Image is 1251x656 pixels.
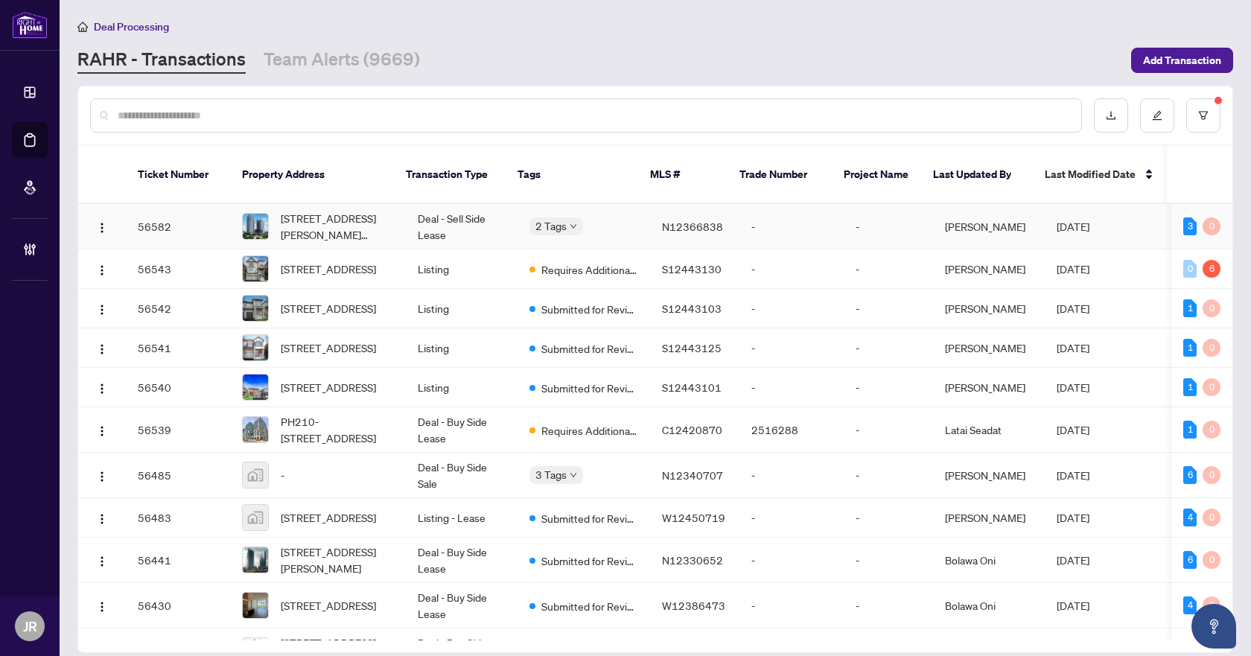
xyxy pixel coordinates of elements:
[1143,48,1221,72] span: Add Transaction
[90,463,114,487] button: Logo
[243,505,268,530] img: thumbnail-img
[739,368,844,407] td: -
[126,538,230,583] td: 56441
[96,601,108,613] img: Logo
[844,498,933,538] td: -
[394,146,506,204] th: Transaction Type
[844,328,933,368] td: -
[77,22,88,32] span: home
[739,289,844,328] td: -
[1203,509,1220,526] div: 0
[243,335,268,360] img: thumbnail-img
[96,555,108,567] img: Logo
[96,425,108,437] img: Logo
[23,616,37,637] span: JR
[541,552,638,569] span: Submitted for Review
[90,506,114,529] button: Logo
[1183,551,1197,569] div: 6
[406,289,518,328] td: Listing
[1203,421,1220,439] div: 0
[844,289,933,328] td: -
[1203,217,1220,235] div: 0
[844,407,933,453] td: -
[126,146,230,204] th: Ticket Number
[96,383,108,395] img: Logo
[96,471,108,483] img: Logo
[96,343,108,355] img: Logo
[126,368,230,407] td: 56540
[570,471,577,479] span: down
[281,509,376,526] span: [STREET_ADDRESS]
[1191,604,1236,649] button: Open asap
[243,256,268,281] img: thumbnail-img
[281,340,376,356] span: [STREET_ADDRESS]
[281,597,376,614] span: [STREET_ADDRESS]
[1183,260,1197,278] div: 0
[739,204,844,249] td: -
[406,538,518,583] td: Deal - Buy Side Lease
[1203,551,1220,569] div: 0
[933,407,1045,453] td: Latai Seadat
[662,341,722,354] span: S12443125
[844,453,933,498] td: -
[406,407,518,453] td: Deal - Buy Side Lease
[77,47,246,74] a: RAHR - Transactions
[1183,596,1197,614] div: 4
[126,407,230,453] td: 56539
[406,204,518,249] td: Deal - Sell Side Lease
[1203,378,1220,396] div: 0
[844,368,933,407] td: -
[1057,380,1089,394] span: [DATE]
[90,593,114,617] button: Logo
[1057,423,1089,436] span: [DATE]
[406,368,518,407] td: Listing
[281,210,394,243] span: [STREET_ADDRESS][PERSON_NAME][PERSON_NAME]
[739,498,844,538] td: -
[90,214,114,238] button: Logo
[96,264,108,276] img: Logo
[832,146,921,204] th: Project Name
[535,466,567,483] span: 3 Tags
[933,498,1045,538] td: [PERSON_NAME]
[541,380,638,396] span: Submitted for Review
[1057,468,1089,482] span: [DATE]
[96,222,108,234] img: Logo
[90,257,114,281] button: Logo
[126,498,230,538] td: 56483
[406,328,518,368] td: Listing
[126,289,230,328] td: 56542
[541,422,638,439] span: Requires Additional Docs
[1057,553,1089,567] span: [DATE]
[243,417,268,442] img: thumbnail-img
[933,538,1045,583] td: Bolawa Oni
[570,223,577,230] span: down
[1198,110,1209,121] span: filter
[506,146,638,204] th: Tags
[739,249,844,289] td: -
[230,146,394,204] th: Property Address
[1057,511,1089,524] span: [DATE]
[90,375,114,399] button: Logo
[739,538,844,583] td: -
[662,220,723,233] span: N12366838
[243,593,268,618] img: thumbnail-img
[281,379,376,395] span: [STREET_ADDRESS]
[126,249,230,289] td: 56543
[535,217,567,235] span: 2 Tags
[1183,466,1197,484] div: 6
[1033,146,1167,204] th: Last Modified Date
[921,146,1033,204] th: Last Updated By
[1183,299,1197,317] div: 1
[406,498,518,538] td: Listing - Lease
[406,453,518,498] td: Deal - Buy Side Sale
[90,296,114,320] button: Logo
[728,146,832,204] th: Trade Number
[1140,98,1174,133] button: edit
[933,368,1045,407] td: [PERSON_NAME]
[1186,98,1220,133] button: filter
[662,380,722,394] span: S12443101
[662,468,723,482] span: N12340707
[1183,378,1197,396] div: 1
[844,583,933,628] td: -
[662,553,723,567] span: N12330652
